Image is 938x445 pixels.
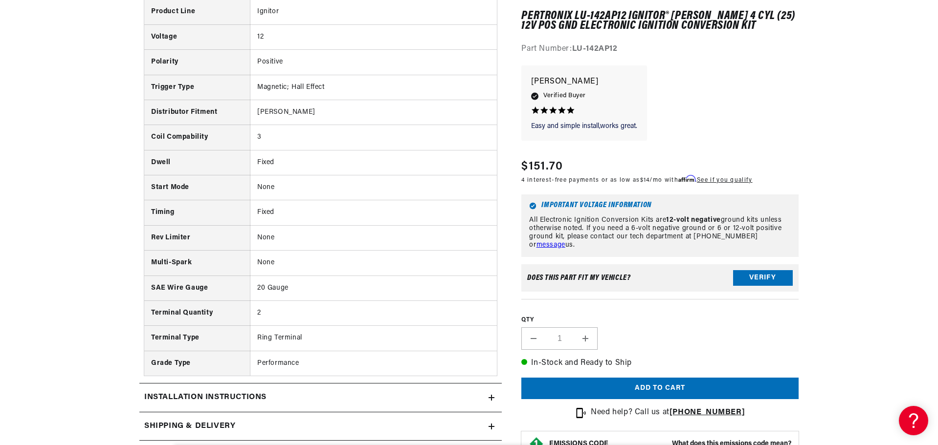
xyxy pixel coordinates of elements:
[733,271,793,286] button: Verify
[250,200,497,225] td: Fixed
[250,75,497,100] td: Magnetic; Hall Effect
[529,202,791,210] h6: Important Voltage Information
[144,420,235,433] h2: Shipping & Delivery
[250,275,497,300] td: 20 Gauge
[531,75,637,89] p: [PERSON_NAME]
[250,251,497,275] td: None
[250,326,497,351] td: Ring Terminal
[666,216,721,224] strong: 12-volt negative
[527,275,630,282] div: Does This part fit My vehicle?
[139,412,502,441] summary: Shipping & Delivery
[697,178,752,184] a: See if you qualify - Learn more about Affirm Financing (opens in modal)
[144,251,250,275] th: Multi-Spark
[250,150,497,175] td: Fixed
[543,91,585,102] span: Verified Buyer
[250,175,497,200] td: None
[144,75,250,100] th: Trigger Type
[144,100,250,125] th: Distributor Fitment
[144,150,250,175] th: Dwell
[144,351,250,376] th: Grade Type
[521,11,799,31] h1: PerTronix LU-142AP12 Ignitor® [PERSON_NAME] 4 cyl (25) 12v Pos Gnd Electronic Ignition Conversion...
[521,176,752,185] p: 4 interest-free payments or as low as /mo with .
[250,125,497,150] td: 3
[144,326,250,351] th: Terminal Type
[144,125,250,150] th: Coil Compability
[536,241,565,249] a: message
[529,216,791,249] p: All Electronic Ignition Conversion Kits are ground kits unless otherwise noted. If you need a 6-v...
[250,100,497,125] td: [PERSON_NAME]
[139,383,502,412] summary: Installation instructions
[144,225,250,250] th: Rev Limiter
[144,24,250,49] th: Voltage
[521,158,563,176] span: $151.70
[591,407,745,420] p: Need help? Call us at
[678,175,695,183] span: Affirm
[144,50,250,75] th: Polarity
[144,275,250,300] th: SAE Wire Gauge
[521,378,799,400] button: Add to cart
[521,43,799,56] div: Part Number:
[144,175,250,200] th: Start Mode
[670,409,745,417] a: [PHONE_NUMBER]
[144,200,250,225] th: Timing
[250,50,497,75] td: Positive
[250,351,497,376] td: Performance
[640,178,650,184] span: $14
[250,225,497,250] td: None
[572,45,618,53] strong: LU-142AP12
[250,24,497,49] td: 12
[144,301,250,326] th: Terminal Quantity
[521,357,799,370] p: In-Stock and Ready to Ship
[521,317,799,325] label: QTY
[531,122,637,131] p: Easy and simple install,works great.
[250,301,497,326] td: 2
[144,391,267,404] h2: Installation instructions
